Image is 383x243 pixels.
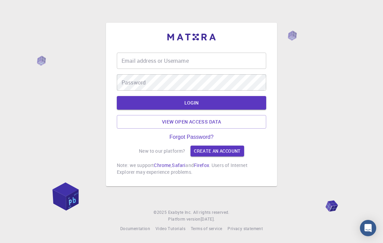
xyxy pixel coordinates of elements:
[168,216,200,223] span: Platform version
[191,226,222,231] span: Terms of service
[117,115,266,129] a: View open access data
[117,162,266,175] p: Note: we support , and . Users of Internet Explorer may experience problems.
[168,209,192,215] span: Exabyte Inc.
[153,209,168,216] span: © 2025
[117,96,266,110] button: LOGIN
[139,148,185,154] p: New to our platform?
[227,226,263,231] span: Privacy statement
[156,225,185,232] a: Video Tutorials
[154,162,171,168] a: Chrome
[156,226,185,231] span: Video Tutorials
[168,209,192,216] a: Exabyte Inc.
[190,146,244,156] a: Create an account
[194,162,209,168] a: Firefox
[120,226,150,231] span: Documentation
[169,134,214,140] a: Forgot Password?
[227,225,263,232] a: Privacy statement
[201,216,215,222] span: [DATE] .
[360,220,376,236] div: Open Intercom Messenger
[193,209,230,216] span: All rights reserved.
[201,216,215,223] a: [DATE].
[191,225,222,232] a: Terms of service
[172,162,185,168] a: Safari
[120,225,150,232] a: Documentation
